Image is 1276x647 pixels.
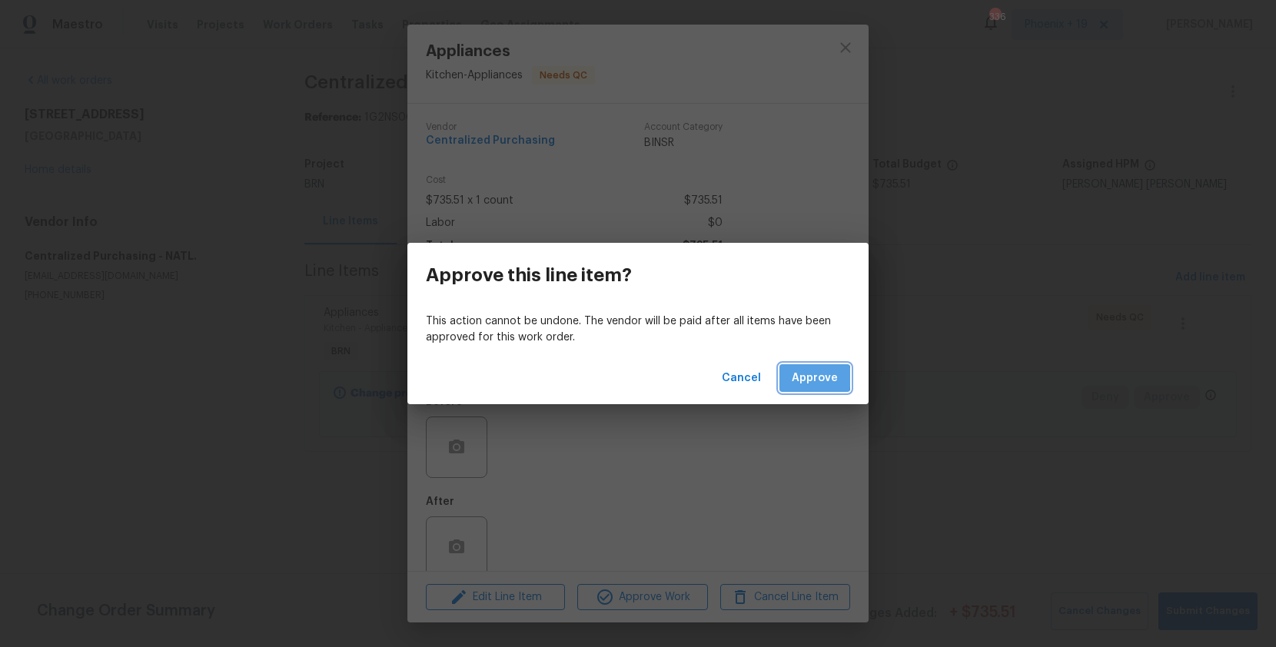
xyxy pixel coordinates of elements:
span: Cancel [722,369,761,388]
h3: Approve this line item? [426,264,632,286]
button: Cancel [716,364,767,393]
span: Approve [792,369,838,388]
button: Approve [779,364,850,393]
p: This action cannot be undone. The vendor will be paid after all items have been approved for this... [426,314,850,346]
